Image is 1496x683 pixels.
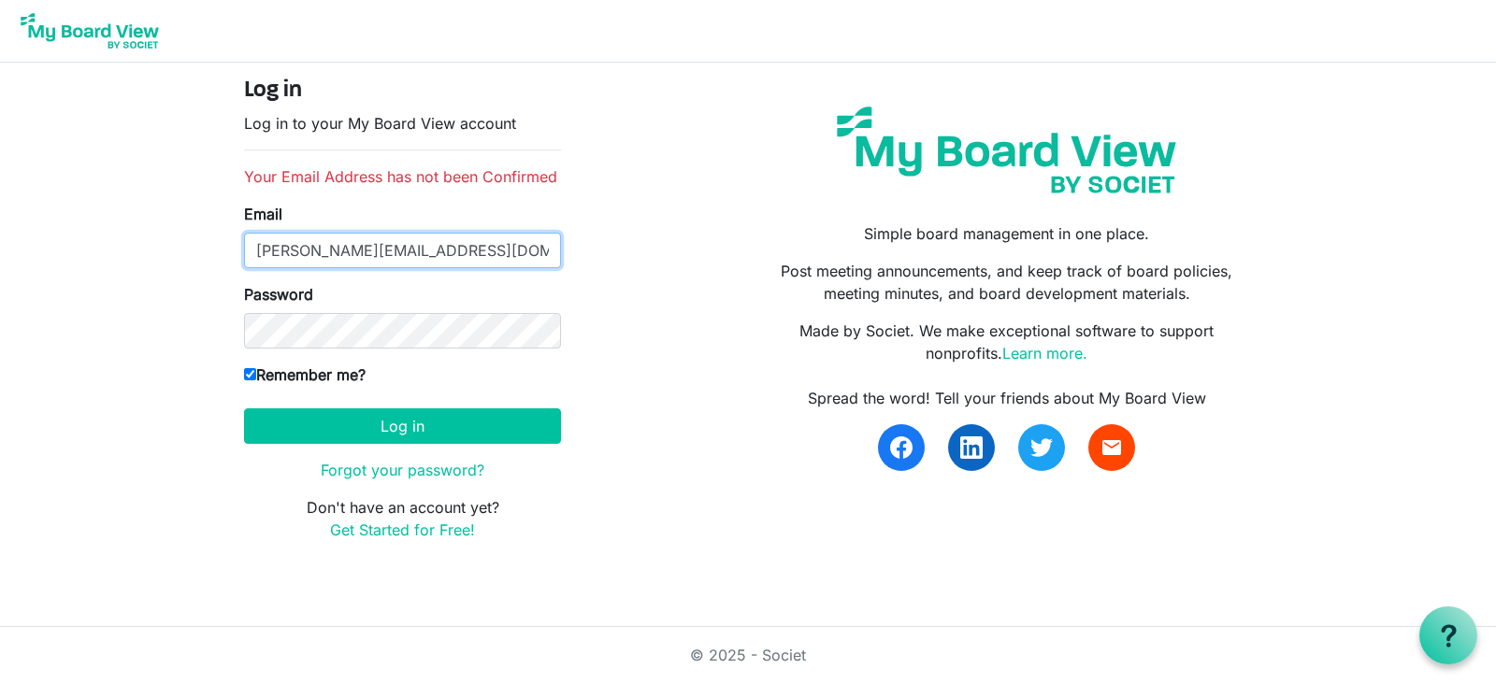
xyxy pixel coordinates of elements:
[762,260,1252,305] p: Post meeting announcements, and keep track of board policies, meeting minutes, and board developm...
[1100,436,1123,459] span: email
[244,165,561,188] li: Your Email Address has not been Confirmed
[244,203,282,225] label: Email
[244,78,561,105] h4: Log in
[330,520,475,539] a: Get Started for Free!
[890,436,913,459] img: facebook.svg
[960,436,983,459] img: linkedin.svg
[823,92,1190,207] img: my-board-view-societ.svg
[1002,344,1087,363] a: Learn more.
[1030,436,1053,459] img: twitter.svg
[244,368,256,380] input: Remember me?
[690,646,806,664] a: © 2025 - Societ
[244,408,561,444] button: Log in
[762,387,1252,409] div: Spread the word! Tell your friends about My Board View
[244,283,313,306] label: Password
[1088,424,1135,471] a: email
[321,461,484,479] a: Forgot your password?
[244,112,561,135] p: Log in to your My Board View account
[244,363,366,386] label: Remember me?
[762,222,1252,245] p: Simple board management in one place.
[244,496,561,541] p: Don't have an account yet?
[15,7,165,54] img: My Board View Logo
[762,320,1252,364] p: Made by Societ. We make exceptional software to support nonprofits.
